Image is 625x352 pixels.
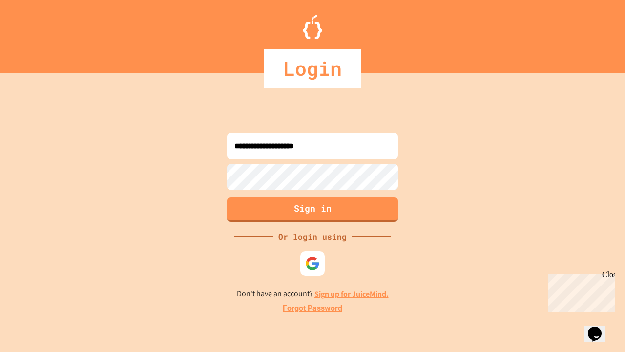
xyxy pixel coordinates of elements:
div: Or login using [273,231,352,242]
div: Login [264,49,361,88]
iframe: chat widget [544,270,615,312]
a: Forgot Password [283,303,342,314]
img: Logo.svg [303,15,322,39]
img: google-icon.svg [305,256,320,271]
a: Sign up for JuiceMind. [314,289,389,299]
iframe: chat widget [584,313,615,342]
button: Sign in [227,197,398,222]
p: Don't have an account? [237,288,389,300]
div: Chat with us now!Close [4,4,67,62]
